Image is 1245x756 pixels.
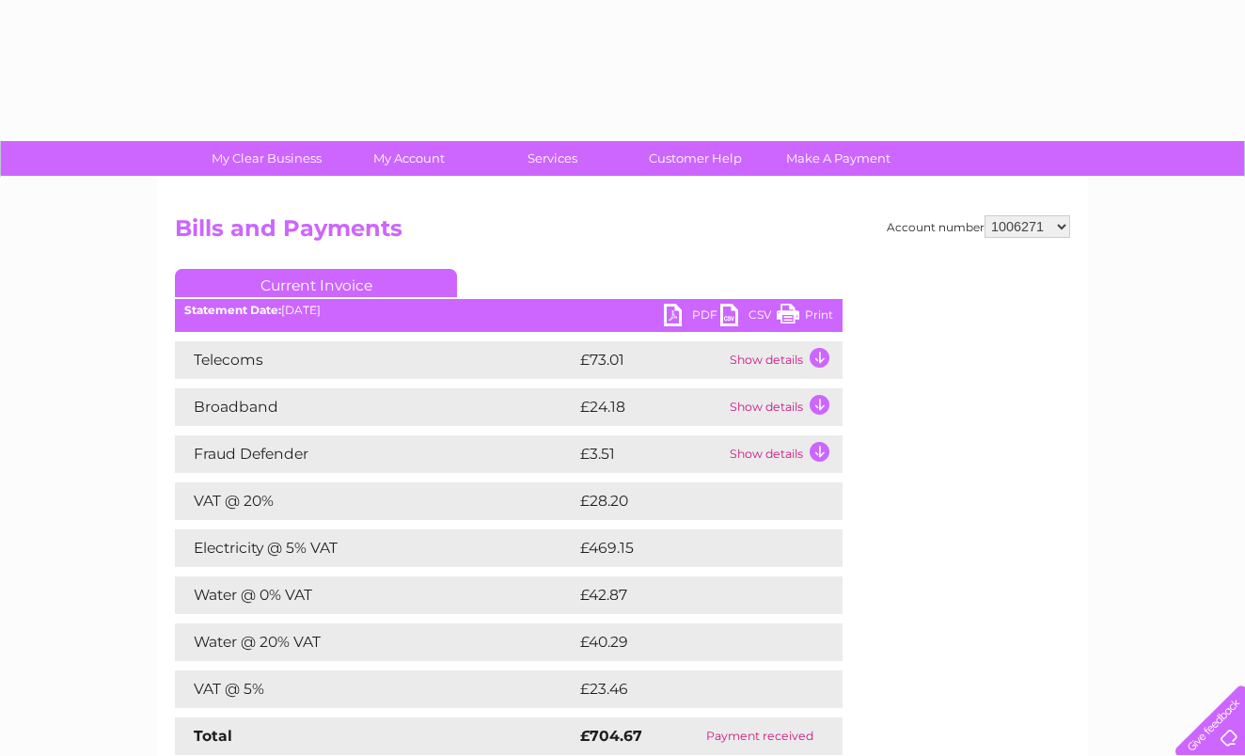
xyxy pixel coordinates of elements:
td: £469.15 [575,529,808,567]
td: £28.20 [575,482,805,520]
td: VAT @ 20% [175,482,575,520]
a: Print [777,304,833,331]
td: Payment received [677,717,843,755]
a: Make A Payment [761,141,916,176]
td: Telecoms [175,341,575,379]
td: £42.87 [575,576,804,614]
td: Show details [725,435,843,473]
b: Statement Date: [184,303,281,317]
td: £23.46 [575,670,805,708]
td: Water @ 0% VAT [175,576,575,614]
div: [DATE] [175,304,843,317]
td: £24.18 [575,388,725,426]
td: Broadband [175,388,575,426]
a: CSV [720,304,777,331]
a: My Account [332,141,487,176]
td: £3.51 [575,435,725,473]
div: Account number [887,215,1070,238]
td: VAT @ 5% [175,670,575,708]
td: Show details [725,388,843,426]
h2: Bills and Payments [175,215,1070,251]
td: £40.29 [575,623,805,661]
a: PDF [664,304,720,331]
a: Customer Help [618,141,773,176]
strong: Total [194,727,232,745]
td: Water @ 20% VAT [175,623,575,661]
strong: £704.67 [580,727,642,745]
td: Show details [725,341,843,379]
td: Fraud Defender [175,435,575,473]
a: My Clear Business [189,141,344,176]
td: £73.01 [575,341,725,379]
td: Electricity @ 5% VAT [175,529,575,567]
a: Services [475,141,630,176]
a: Current Invoice [175,269,457,297]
